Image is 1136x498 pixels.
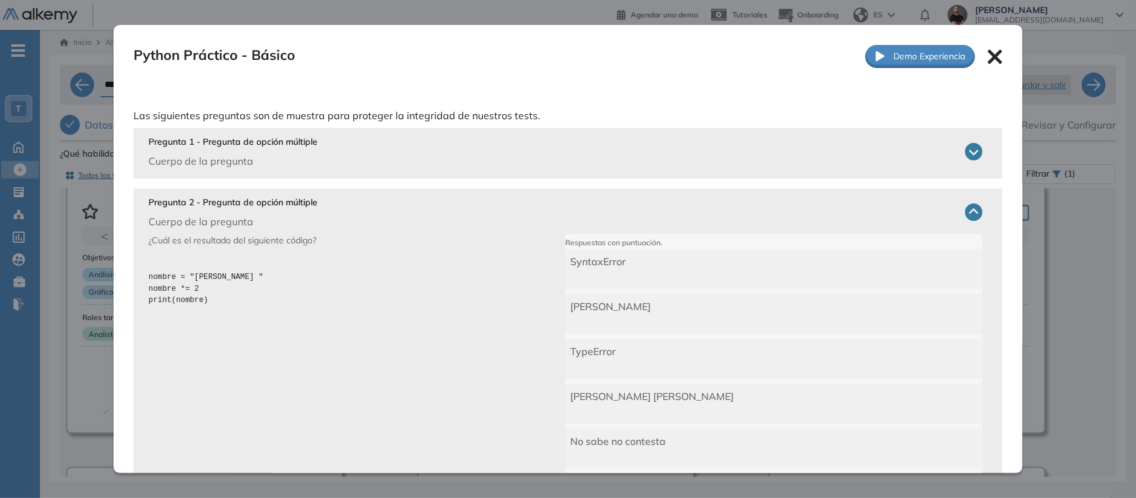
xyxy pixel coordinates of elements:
[570,300,651,313] span: [PERSON_NAME]
[565,238,663,247] span: Respuestas con puntuación.
[134,108,1002,123] p: Las siguientes preguntas son de muestra para proteger la integridad de nuestros tests.
[148,214,318,229] p: Cuerpo de la pregunta
[148,154,318,168] p: Cuerpo de la pregunta
[570,255,626,268] span: SyntaxError
[148,235,550,306] span: ¿Cuál es el resultado del siguiente código?
[570,345,616,358] span: TypeError
[134,45,295,68] span: Python Práctico - Básico
[148,196,318,209] p: Pregunta 2 - Pregunta de opción múltiple
[570,390,734,403] span: [PERSON_NAME] [PERSON_NAME]
[148,135,318,149] p: Pregunta 1 - Pregunta de opción múltiple
[893,50,965,63] span: Demo Experiencia
[148,260,550,306] pre: nombre = "[PERSON_NAME] " nombre *= 2 print(nombre)
[570,435,666,447] span: No sabe no contesta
